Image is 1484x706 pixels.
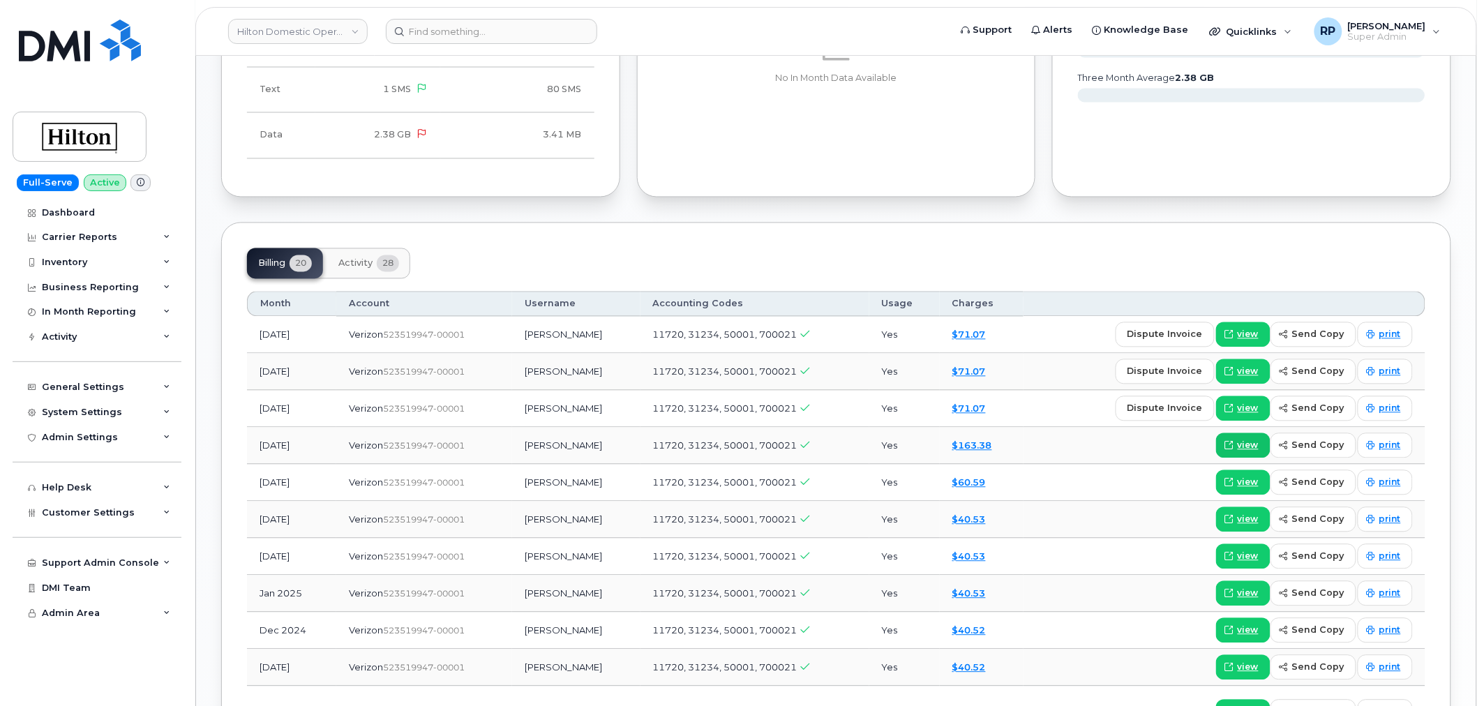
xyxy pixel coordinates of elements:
span: 523519947-00001 [383,626,465,636]
a: print [1358,433,1413,458]
a: $40.52 [952,625,986,636]
td: Yes [869,539,940,576]
button: dispute invoice [1116,359,1215,384]
text: three month average [1077,73,1215,84]
a: Support [952,16,1022,44]
span: send copy [1292,661,1344,674]
button: dispute invoice [1116,396,1215,421]
td: Yes [869,613,940,649]
td: [DATE] [247,465,336,502]
span: Verizon [349,477,383,488]
td: [DATE] [247,502,336,539]
td: [PERSON_NAME] [512,465,640,502]
span: 11720, 31234, 50001, 700021 [653,366,797,377]
span: print [1379,366,1401,378]
span: view [1238,329,1259,341]
td: [PERSON_NAME] [512,502,640,539]
a: print [1358,544,1413,569]
span: 523519947-00001 [383,441,465,451]
iframe: Messenger Launcher [1423,645,1474,696]
a: Knowledge Base [1083,16,1199,44]
a: view [1216,359,1271,384]
td: Yes [869,649,940,686]
td: Text [247,68,315,113]
span: dispute invoice [1127,402,1203,415]
td: [DATE] [247,354,336,391]
td: Yes [869,354,940,391]
a: view [1216,544,1271,569]
td: [DATE] [247,539,336,576]
span: 523519947-00001 [383,478,465,488]
td: Yes [869,465,940,502]
span: 28 [377,255,399,272]
td: [DATE] [247,391,336,428]
td: Yes [869,391,940,428]
button: send copy [1271,618,1356,643]
span: view [1238,550,1259,563]
span: 523519947-00001 [383,367,465,377]
span: Verizon [349,329,383,340]
td: Jan 2025 [247,576,336,613]
a: print [1358,359,1413,384]
td: [PERSON_NAME] [512,354,640,391]
span: RP [1321,23,1336,40]
span: Verizon [349,662,383,673]
span: Super Admin [1348,31,1426,43]
span: 1 SMS [383,84,411,95]
td: [PERSON_NAME] [512,317,640,354]
a: view [1216,322,1271,347]
a: $71.07 [952,403,986,414]
span: send copy [1292,476,1344,489]
span: view [1238,403,1259,415]
a: Hilton Domestic Operating Company Inc [228,19,368,44]
th: Username [512,292,640,317]
span: view [1238,661,1259,674]
th: Month [247,292,336,317]
a: view [1216,470,1271,495]
td: [PERSON_NAME] [512,391,640,428]
span: send copy [1292,587,1344,600]
span: print [1379,624,1401,637]
button: send copy [1271,396,1356,421]
a: print [1358,322,1413,347]
span: print [1379,476,1401,489]
button: send copy [1271,581,1356,606]
td: Data [247,113,315,158]
span: Alerts [1044,23,1073,37]
a: print [1358,470,1413,495]
span: Knowledge Base [1104,23,1189,37]
a: $71.07 [952,366,986,377]
span: 11720, 31234, 50001, 700021 [653,403,797,414]
span: print [1379,550,1401,563]
a: $163.38 [952,440,992,451]
input: Find something... [386,19,597,44]
span: 523519947-00001 [383,589,465,599]
a: print [1358,396,1413,421]
button: send copy [1271,470,1356,495]
a: $40.53 [952,588,986,599]
span: 523519947-00001 [383,515,465,525]
button: send copy [1271,359,1356,384]
a: view [1216,655,1271,680]
span: Verizon [349,403,383,414]
a: print [1358,581,1413,606]
span: 11720, 31234, 50001, 700021 [653,329,797,340]
span: Verizon [349,440,383,451]
span: send copy [1292,624,1344,637]
span: Verizon [349,366,383,377]
td: Yes [869,576,940,613]
span: send copy [1292,402,1344,415]
span: 11720, 31234, 50001, 700021 [653,514,797,525]
span: send copy [1292,439,1344,452]
span: Verizon [349,625,383,636]
span: 11720, 31234, 50001, 700021 [653,588,797,599]
td: Yes [869,428,940,465]
tspan: 2.38 GB [1176,73,1215,84]
span: view [1238,366,1259,378]
td: [DATE] [247,428,336,465]
span: Verizon [349,588,383,599]
button: send copy [1271,655,1356,680]
span: 523519947-00001 [383,552,465,562]
span: 11720, 31234, 50001, 700021 [653,551,797,562]
span: view [1238,587,1259,600]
